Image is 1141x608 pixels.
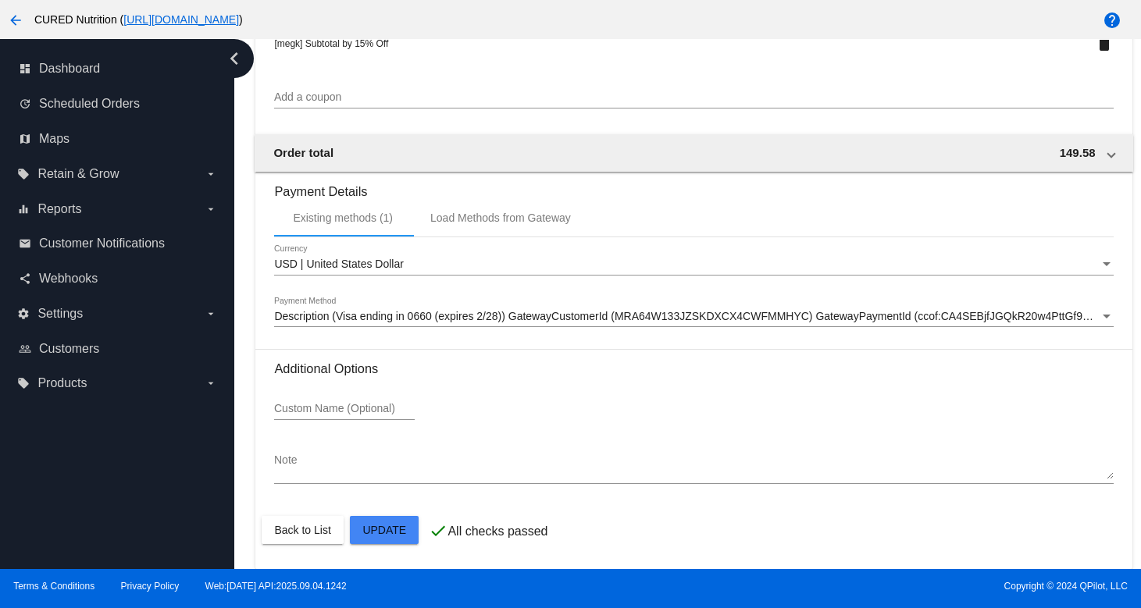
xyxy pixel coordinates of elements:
[19,336,217,361] a: people_outline Customers
[447,524,547,539] p: All checks passed
[293,212,393,224] div: Existing methods (1)
[19,133,31,145] i: map
[1095,34,1114,53] mat-icon: delete
[274,172,1113,199] h3: Payment Details
[222,46,247,71] i: chevron_left
[430,212,571,224] div: Load Methods from Gateway
[1060,146,1096,159] span: 149.58
[274,361,1113,376] h3: Additional Options
[262,516,343,544] button: Back to List
[19,62,31,75] i: dashboard
[6,11,25,30] mat-icon: arrow_back
[13,581,94,592] a: Terms & Conditions
[255,134,1132,172] mat-expansion-panel-header: Order total 149.58
[37,167,119,181] span: Retain & Grow
[273,146,333,159] span: Order total
[123,13,239,26] a: [URL][DOMAIN_NAME]
[121,581,180,592] a: Privacy Policy
[34,13,243,26] span: CURED Nutrition ( )
[19,266,217,291] a: share Webhooks
[19,98,31,110] i: update
[17,377,30,389] i: local_offer
[19,91,217,116] a: update Scheduled Orders
[17,168,30,180] i: local_offer
[19,231,217,256] a: email Customer Notifications
[274,403,415,415] input: Custom Name (Optional)
[19,56,217,81] a: dashboard Dashboard
[37,376,87,390] span: Products
[274,258,1113,271] mat-select: Currency
[584,581,1128,592] span: Copyright © 2024 QPilot, LLC
[429,521,447,540] mat-icon: check
[205,581,347,592] a: Web:[DATE] API:2025.09.04.1242
[39,62,100,76] span: Dashboard
[205,308,217,320] i: arrow_drop_down
[205,168,217,180] i: arrow_drop_down
[274,91,1113,104] input: Add a coupon
[19,126,217,151] a: map Maps
[19,272,31,285] i: share
[19,237,31,250] i: email
[37,202,81,216] span: Reports
[350,516,419,544] button: Update
[274,310,1126,322] span: Description (Visa ending in 0660 (expires 2/28)) GatewayCustomerId (MRA64W133JZSKDXCX4CWFMMHYC) G...
[39,342,99,356] span: Customers
[1103,11,1121,30] mat-icon: help
[39,97,140,111] span: Scheduled Orders
[274,524,330,536] span: Back to List
[17,203,30,215] i: equalizer
[39,132,70,146] span: Maps
[274,311,1113,323] mat-select: Payment Method
[274,258,403,270] span: USD | United States Dollar
[274,38,388,49] span: [megk] Subtotal by 15% Off
[39,236,165,251] span: Customer Notifications
[205,377,217,389] i: arrow_drop_down
[205,203,217,215] i: arrow_drop_down
[37,307,83,321] span: Settings
[17,308,30,320] i: settings
[362,524,406,536] span: Update
[39,272,98,286] span: Webhooks
[19,343,31,355] i: people_outline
